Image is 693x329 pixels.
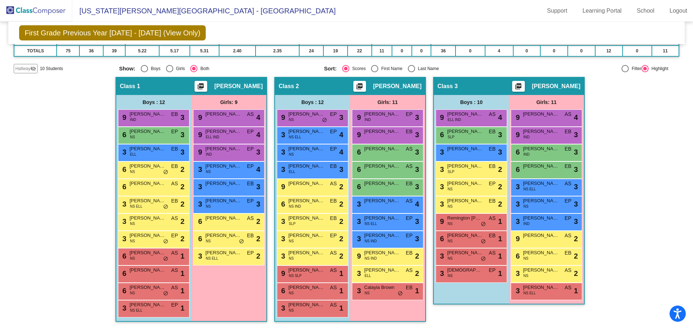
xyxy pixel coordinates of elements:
[247,145,254,153] span: EP
[15,65,30,72] span: Hallway
[339,233,343,244] span: 2
[489,232,496,239] span: EB
[415,216,419,227] span: 3
[330,163,337,170] span: EB
[438,165,444,173] span: 3
[275,95,350,109] div: Boys : 12
[180,129,184,140] span: 3
[565,232,571,239] span: AS
[57,46,79,56] td: 75
[247,197,254,205] span: EP
[447,163,483,170] span: [PERSON_NAME]
[355,83,364,93] mat-icon: picture_as_pdf
[205,215,241,222] span: [PERSON_NAME]
[206,169,211,174] span: NS
[171,232,178,239] span: EP
[574,112,578,123] span: 4
[288,215,324,222] span: [PERSON_NAME]
[514,165,520,173] span: 6
[631,5,660,17] a: School
[247,111,254,118] span: AS
[288,180,324,187] span: [PERSON_NAME]
[652,46,679,56] td: 11
[438,200,444,208] span: 3
[514,113,520,121] span: 9
[206,134,219,140] span: ELL IND
[130,163,166,170] span: [PERSON_NAME]
[523,134,529,140] span: IND
[130,169,135,174] span: NS
[447,180,483,187] span: [PERSON_NAME]
[364,180,400,187] span: [PERSON_NAME]
[523,186,536,192] span: NS ELL
[279,113,285,121] span: 9
[378,65,402,72] div: First Name
[206,238,211,244] span: NS
[116,95,191,109] div: Boys : 12
[214,83,263,90] span: [PERSON_NAME]
[574,129,578,140] span: 3
[447,128,483,135] span: [PERSON_NAME]
[498,233,502,244] span: 1
[130,232,166,239] span: [PERSON_NAME]
[574,147,578,157] span: 3
[279,148,285,156] span: 3
[514,217,520,225] span: 3
[565,215,571,222] span: EP
[196,235,202,243] span: 6
[256,129,260,140] span: 4
[196,217,202,225] span: 6
[196,165,202,173] span: 3
[364,163,400,170] span: [PERSON_NAME]
[355,148,361,156] span: 6
[121,148,126,156] span: 3
[498,112,502,123] span: 4
[130,145,166,152] span: [PERSON_NAME]
[171,128,178,135] span: EP
[489,215,496,222] span: AS
[171,145,178,153] span: EB
[279,183,285,191] span: 9
[415,65,439,72] div: Last Name
[121,113,126,121] span: 9
[330,128,337,135] span: EP
[279,217,285,225] span: 3
[339,216,343,227] span: 2
[447,232,483,239] span: [PERSON_NAME]
[19,25,206,40] span: First Grade Previous Year [DATE] - [DATE] (View Only)
[163,169,168,175] span: do_not_disturb_alt
[438,113,444,121] span: 9
[180,233,184,244] span: 2
[171,249,178,257] span: AS
[431,46,456,56] td: 36
[514,183,520,191] span: 3
[448,204,453,209] span: NS
[279,165,285,173] span: 3
[288,163,324,170] span: [PERSON_NAME]
[339,181,343,192] span: 2
[509,95,584,109] div: Girls: 11
[574,164,578,175] span: 3
[40,65,63,72] span: 10 Students
[514,200,520,208] span: 3
[514,148,520,156] span: 6
[279,131,285,139] span: 3
[565,128,571,135] span: EB
[288,111,324,118] span: [PERSON_NAME]
[481,221,486,227] span: do_not_disturb_alt
[130,221,135,226] span: NS
[256,112,260,123] span: 4
[247,128,254,135] span: EP
[415,181,419,192] span: 3
[523,111,559,118] span: [PERSON_NAME]
[121,165,126,173] span: 6
[415,199,419,209] span: 4
[355,217,361,225] span: 3
[489,128,496,135] span: EB
[103,46,126,56] td: 39
[299,46,323,56] td: 24
[330,145,337,153] span: EP
[130,111,166,118] span: [PERSON_NAME]
[415,112,419,123] span: 3
[190,46,219,56] td: 5.31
